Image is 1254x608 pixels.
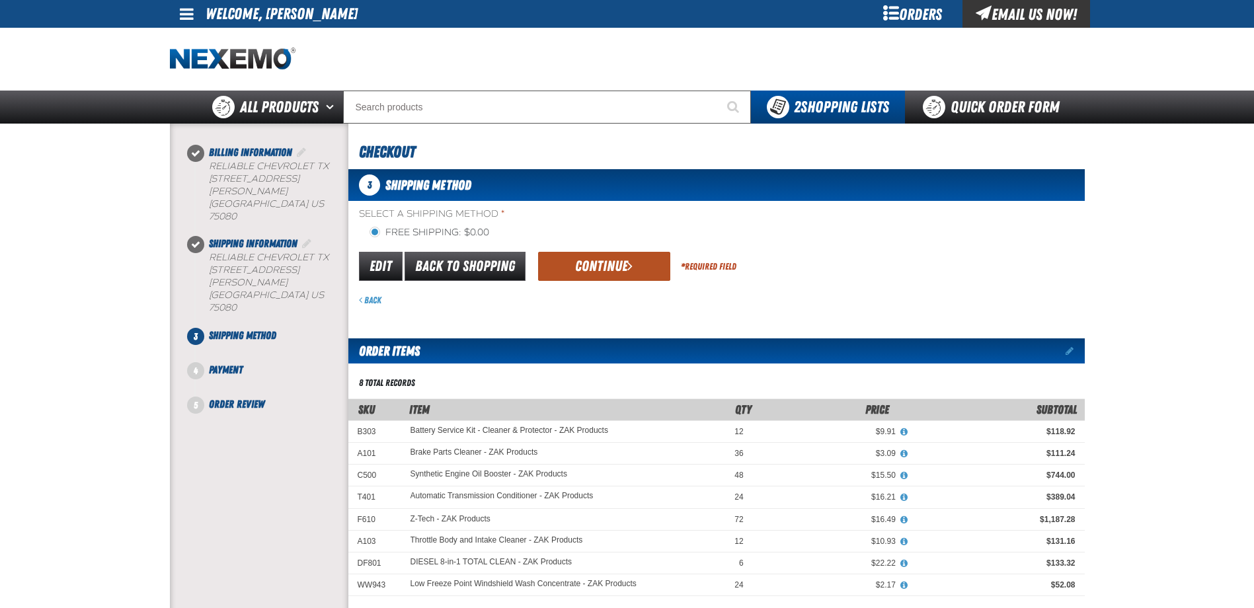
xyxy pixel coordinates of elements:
[348,338,420,363] h2: Order Items
[348,552,401,574] td: DF801
[762,448,896,459] div: $3.09
[896,448,913,460] button: View All Prices for Brake Parts Cleaner - ZAK Products
[734,492,743,502] span: 24
[405,252,526,281] a: Back to Shopping
[209,186,288,197] span: [PERSON_NAME]
[370,227,489,239] label: Free Shipping: $0.00
[209,237,297,250] span: Shipping Information
[914,536,1076,547] div: $131.16
[734,537,743,546] span: 12
[411,492,594,501] a: Automatic Transmission Conditioner - ZAK Products
[896,492,913,504] button: View All Prices for Automatic Transmission Conditioner - ZAK Products
[411,448,538,457] a: Brake Parts Cleaner - ZAK Products
[209,211,237,222] bdo: 75080
[209,277,288,288] span: [PERSON_NAME]
[295,146,308,159] a: Edit Billing Information
[170,48,295,71] a: Home
[321,91,343,124] button: Open All Products pages
[734,515,743,524] span: 72
[348,530,401,552] td: A103
[762,558,896,568] div: $22.22
[196,236,348,327] li: Shipping Information. Step 2 of 5. Completed
[914,470,1076,480] div: $744.00
[411,426,608,436] a: Battery Service Kit - Cleaner & Protector - ZAK Products
[187,397,204,414] span: 5
[359,295,381,305] a: Back
[209,302,237,313] bdo: 75080
[681,260,736,273] div: Required Field
[734,449,743,458] span: 36
[914,558,1076,568] div: $133.32
[896,580,913,591] button: View All Prices for Low Freeze Point Windshield Wash Concentrate - ZAK Products
[914,426,1076,437] div: $118.92
[914,492,1076,502] div: $389.04
[914,514,1076,525] div: $1,187.28
[186,145,348,412] nav: Checkout steps. Current step is Shipping Method. Step 3 of 5
[734,471,743,480] span: 48
[311,198,324,209] span: US
[209,198,308,209] span: [GEOGRAPHIC_DATA]
[762,470,896,480] div: $15.50
[209,264,299,276] span: [STREET_ADDRESS]
[794,98,801,116] strong: 2
[348,486,401,508] td: T401
[209,329,276,342] span: Shipping Method
[734,580,743,589] span: 24
[751,91,905,124] button: You have 2 Shopping Lists. Open to view details
[896,514,913,526] button: View All Prices for Z-Tech - ZAK Products
[209,173,299,184] span: [STREET_ADDRESS]
[896,426,913,438] button: View All Prices for Battery Service Kit - Cleaner & Protector - ZAK Products
[538,252,670,281] button: Continue
[734,427,743,436] span: 12
[196,145,348,236] li: Billing Information. Step 1 of 5. Completed
[762,536,896,547] div: $10.93
[762,492,896,502] div: $16.21
[348,420,401,442] td: B303
[896,470,913,482] button: View All Prices for Synthetic Engine Oil Booster - ZAK Products
[358,402,375,416] a: SKU
[411,558,572,567] a: DIESEL 8-in-1 TOTAL CLEAN - ZAK Products
[794,98,889,116] span: Shopping Lists
[187,362,204,379] span: 4
[914,448,1076,459] div: $111.24
[762,514,896,525] div: $16.49
[187,328,204,345] span: 3
[359,143,415,161] span: Checkout
[905,91,1084,124] a: Quick Order Form
[196,397,348,412] li: Order Review. Step 5 of 5. Not Completed
[209,146,292,159] span: Billing Information
[865,402,889,416] span: Price
[348,443,401,465] td: A101
[311,289,324,301] span: US
[411,470,567,479] a: Synthetic Engine Oil Booster - ZAK Products
[1066,346,1085,356] a: Edit items
[348,465,401,486] td: C500
[209,398,264,410] span: Order Review
[196,362,348,397] li: Payment. Step 4 of 5. Not Completed
[762,426,896,437] div: $9.91
[348,574,401,596] td: WW943
[343,91,751,124] input: Search
[409,402,430,416] span: Item
[718,91,751,124] button: Start Searching
[739,558,744,568] span: 6
[196,328,348,362] li: Shipping Method. Step 3 of 5. Not Completed
[411,514,490,523] a: Z-Tech - ZAK Products
[209,252,329,263] span: Reliable Chevrolet TX
[348,508,401,530] td: F610
[896,536,913,548] button: View All Prices for Throttle Body and Intake Cleaner - ZAK Products
[359,174,380,196] span: 3
[359,252,403,281] a: Edit
[914,580,1076,590] div: $52.08
[762,580,896,590] div: $2.17
[170,48,295,71] img: Nexemo logo
[240,95,319,119] span: All Products
[1037,402,1077,416] span: Subtotal
[359,377,415,389] div: 8 total records
[896,558,913,570] button: View All Prices for DIESEL 8-in-1 TOTAL CLEAN - ZAK Products
[209,363,243,376] span: Payment
[300,237,313,250] a: Edit Shipping Information
[209,289,308,301] span: [GEOGRAPHIC_DATA]
[411,536,583,545] a: Throttle Body and Intake Cleaner - ZAK Products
